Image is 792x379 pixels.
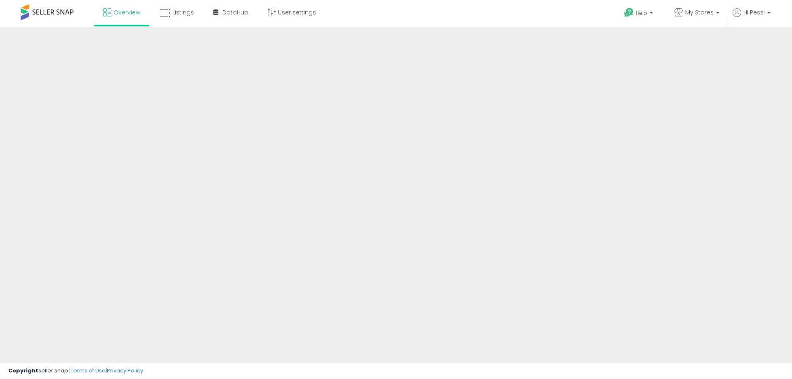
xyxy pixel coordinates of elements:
a: Privacy Policy [107,367,143,374]
a: Terms of Use [71,367,106,374]
i: Get Help [624,7,634,18]
span: DataHub [222,8,248,16]
span: My Stores [685,8,714,16]
span: Listings [172,8,194,16]
a: Hi Pessi [733,8,771,27]
span: Help [636,9,647,16]
a: Help [618,1,661,27]
span: Hi Pessi [743,8,765,16]
strong: Copyright [8,367,38,374]
div: seller snap | | [8,367,143,375]
span: Overview [113,8,140,16]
